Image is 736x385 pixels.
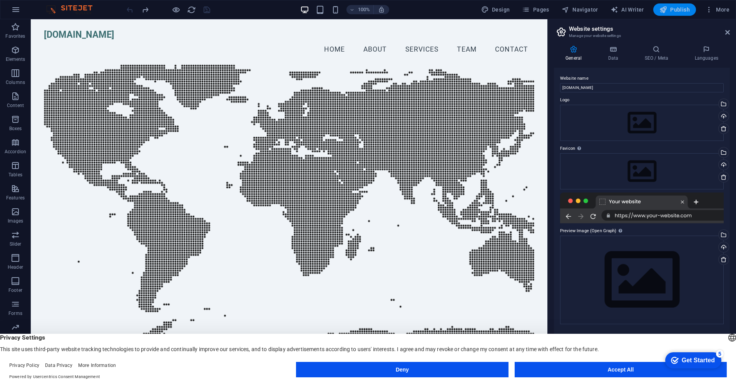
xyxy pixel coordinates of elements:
[5,149,26,155] p: Accordion
[554,45,596,62] h4: General
[653,3,696,16] button: Publish
[22,8,55,15] div: Get Started
[560,144,724,153] label: Favicon
[10,241,22,247] p: Slider
[358,5,370,14] h6: 100%
[5,33,25,39] p: Favorites
[560,153,724,189] div: Select files from the file manager, stock photos, or upload file(s)
[6,56,25,62] p: Elements
[478,3,513,16] button: Design
[702,3,733,16] button: More
[478,3,513,16] div: Design (Ctrl+Alt+Y)
[171,5,181,14] button: Click here to leave preview mode and continue editing
[659,6,690,13] span: Publish
[6,79,25,85] p: Columns
[560,74,724,83] label: Website name
[560,236,724,324] div: Select files from the file manager, stock photos, or upload file(s)
[6,195,25,201] p: Features
[560,95,724,105] label: Logo
[522,6,549,13] span: Pages
[560,83,724,92] input: Name...
[562,6,598,13] span: Navigator
[560,226,724,236] label: Preview Image (Open Graph)
[569,25,730,32] h2: Website settings
[607,3,647,16] button: AI Writer
[8,264,23,270] p: Header
[705,6,729,13] span: More
[8,218,23,224] p: Images
[683,45,730,62] h4: Languages
[57,2,64,9] div: 5
[8,172,22,178] p: Tables
[6,4,62,20] div: Get Started 5 items remaining, 0% complete
[596,45,633,62] h4: Data
[559,3,601,16] button: Navigator
[569,32,714,39] h3: Manage your website settings
[560,105,724,141] div: Select files from the file manager, stock photos, or upload file(s)
[633,45,683,62] h4: SEO / Meta
[7,102,24,109] p: Content
[44,5,102,14] img: Editor Logo
[187,5,196,14] button: reload
[378,6,385,13] i: On resize automatically adjust zoom level to fit chosen device.
[519,3,552,16] button: Pages
[8,310,22,316] p: Forms
[141,5,150,14] button: redo
[481,6,510,13] span: Design
[346,5,374,14] button: 100%
[187,5,196,14] i: Reload page
[9,126,22,132] p: Boxes
[8,287,22,293] p: Footer
[611,6,644,13] span: AI Writer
